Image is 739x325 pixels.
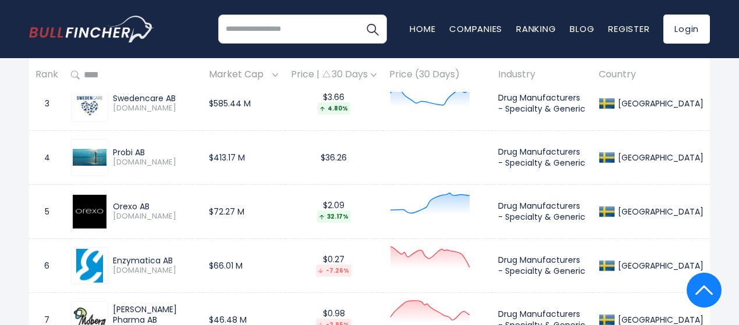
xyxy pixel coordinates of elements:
div: [GEOGRAPHIC_DATA] [615,260,704,271]
div: $36.26 [291,152,376,163]
div: [GEOGRAPHIC_DATA] [615,206,704,217]
td: 3 [29,76,65,130]
th: Rank [29,58,65,92]
div: [GEOGRAPHIC_DATA] [615,152,704,163]
td: 5 [29,184,65,238]
div: 32.17% [317,210,351,223]
th: Country [592,58,710,92]
img: PROB.ST.png [73,149,106,166]
div: Probi AB [113,147,196,158]
span: [DOMAIN_NAME] [113,266,196,276]
div: -7.26% [316,265,351,277]
td: Drug Manufacturers - Specialty & Generic [492,76,592,130]
td: Drug Manufacturers - Specialty & Generic [492,184,592,238]
div: $2.09 [291,200,376,223]
td: 4 [29,130,65,184]
div: Price | 30 Days [291,69,376,81]
img: ORX.ST.png [73,195,106,228]
a: Register [608,23,649,35]
div: $3.66 [291,92,376,115]
div: Orexo AB [113,201,196,212]
td: 6 [29,238,65,292]
div: [GEOGRAPHIC_DATA] [615,315,704,325]
th: Industry [492,58,592,92]
td: Drug Manufacturers - Specialty & Generic [492,130,592,184]
div: [GEOGRAPHIC_DATA] [615,98,704,109]
a: Companies [449,23,502,35]
a: Go to homepage [29,16,154,42]
span: [DOMAIN_NAME] [113,158,196,167]
a: Blog [570,23,594,35]
div: 4.80% [318,102,350,115]
div: Enzymatica AB [113,255,196,266]
td: $413.17 M [202,130,285,184]
td: $66.01 M [202,238,285,292]
td: $72.27 M [202,184,285,238]
button: Search [358,15,387,44]
a: Ranking [516,23,556,35]
div: $0.27 [291,254,376,277]
img: bullfincher logo [29,16,154,42]
div: Swedencare AB [113,93,196,103]
a: Login [663,15,710,44]
img: ENZY.ST.png [76,249,104,283]
a: Home [410,23,435,35]
th: Price (30 Days) [383,58,492,92]
td: $585.44 M [202,76,285,130]
div: [PERSON_NAME] Pharma AB [113,304,196,325]
span: [DOMAIN_NAME] [113,103,196,113]
img: SECARE.ST.png [73,87,106,120]
span: [DOMAIN_NAME] [113,212,196,222]
td: Drug Manufacturers - Specialty & Generic [492,238,592,292]
span: Market Cap [209,66,269,84]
